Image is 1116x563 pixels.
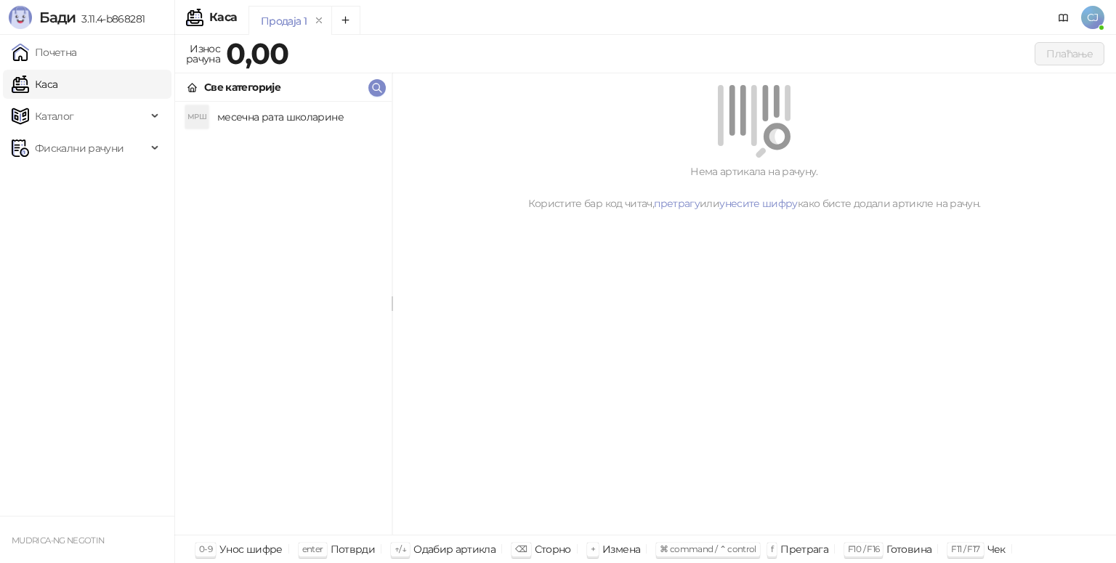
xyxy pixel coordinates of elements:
span: ⌫ [515,543,527,554]
button: Add tab [331,6,360,35]
a: Документација [1052,6,1075,29]
span: + [591,543,595,554]
span: ⌘ command / ⌃ control [660,543,756,554]
div: Одабир артикла [413,540,496,559]
div: МРШ [185,105,209,129]
span: Фискални рачуни [35,134,124,163]
span: enter [302,543,323,554]
span: F10 / F16 [848,543,879,554]
div: Каса [209,12,237,23]
div: Износ рачуна [183,39,223,68]
div: Унос шифре [219,540,283,559]
span: ↑/↓ [395,543,406,554]
span: СЈ [1081,6,1104,29]
span: 0-9 [199,543,212,554]
div: Нема артикала на рачуну. Користите бар код читач, или како бисте додали артикле на рачун. [410,163,1099,211]
span: Бади [39,9,76,26]
span: Каталог [35,102,74,131]
div: Продаја 1 [261,13,307,29]
h4: месечна рата школарине [217,105,380,129]
div: Сторно [535,540,571,559]
span: 3.11.4-b868281 [76,12,145,25]
div: Све категорије [204,79,280,95]
div: grid [175,102,392,535]
img: Logo [9,6,32,29]
div: Чек [987,540,1006,559]
span: F11 / F17 [951,543,979,554]
strong: 0,00 [226,36,288,71]
button: remove [310,15,328,27]
div: Потврди [331,540,376,559]
div: Измена [602,540,640,559]
a: претрагу [654,197,700,210]
small: MUDRICA-NG NEGOTIN [12,535,104,546]
a: унесите шифру [719,197,798,210]
button: Плаћање [1035,42,1104,65]
a: Почетна [12,38,77,67]
div: Претрага [780,540,828,559]
span: f [771,543,773,554]
div: Готовина [886,540,931,559]
a: Каса [12,70,57,99]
